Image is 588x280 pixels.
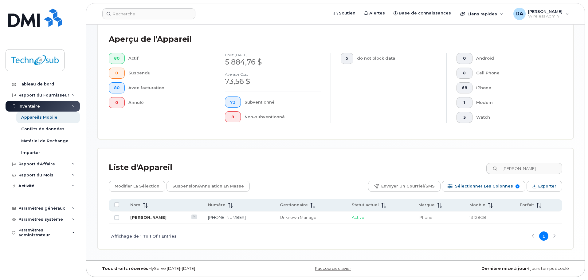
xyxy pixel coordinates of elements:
[128,68,205,79] div: Suspendu
[130,202,140,208] span: Nom
[528,14,563,19] span: Wireless Admin
[128,53,205,64] div: Actif
[456,8,508,20] div: Liens rapides
[109,181,165,192] button: Modifier la sélection
[469,202,485,208] span: Modèle
[462,100,467,105] span: 1
[167,181,250,192] button: Suspension/Annulation en masse
[352,202,379,208] span: Statut actuel
[225,53,321,57] h4: coût [DATE]
[486,163,562,174] input: Recherche dans la liste des appareils ...
[230,115,236,120] span: 8
[114,85,120,90] span: 80
[381,182,435,191] span: Envoyer un courriel/SMS
[341,53,353,64] button: 5
[515,184,519,188] span: 8
[225,97,241,108] button: 72
[97,266,256,271] div: MyServe [DATE]–[DATE]
[520,202,534,208] span: Forfait
[208,202,225,208] span: Numéro
[538,182,556,191] span: Exporter
[468,11,497,16] span: Liens rapides
[357,53,437,64] div: do not block data
[457,68,472,79] button: 8
[102,8,195,19] input: Recherche
[539,231,548,241] button: Page 1
[346,56,348,61] span: 5
[389,7,455,19] a: Base de connaissances
[360,7,389,19] a: Alertes
[230,100,236,105] span: 72
[114,100,120,105] span: 0
[172,182,244,191] span: Suspension/Annulation en masse
[114,56,120,61] span: 80
[462,85,467,90] span: 68
[111,231,177,241] span: Affichage de 1 To 1 Of 1 Entries
[462,71,467,76] span: 8
[352,215,364,220] span: Active
[462,115,467,120] span: 3
[462,56,467,61] span: 0
[339,10,355,16] span: Soutien
[457,97,472,108] button: 1
[245,97,321,108] div: Subventionné
[225,111,241,122] button: 8
[191,215,197,219] a: View Last Bill
[329,7,360,19] a: Soutien
[469,215,486,220] span: 13 128GB
[476,53,553,64] div: Android
[476,97,553,108] div: Modem
[128,82,205,93] div: Avec facturation
[225,76,321,87] div: 73,56 $
[528,9,563,14] span: [PERSON_NAME]
[109,82,125,93] button: 80
[130,215,167,220] a: [PERSON_NAME]
[476,68,553,79] div: Cell Phone
[418,202,435,208] span: Marque
[109,97,125,108] button: 0
[455,182,513,191] span: Sélectionner les colonnes
[109,31,192,47] div: Aperçu de l'Appareil
[369,10,385,16] span: Alertes
[457,82,472,93] button: 68
[109,53,125,64] button: 80
[102,266,148,271] strong: Tous droits réservés
[128,97,205,108] div: Annulé
[280,202,308,208] span: Gestionnaire
[280,215,341,220] div: Unknown Manager
[527,181,562,192] button: Exporter
[418,215,433,220] span: iPhone
[109,68,125,79] button: 0
[114,71,120,76] span: 0
[457,53,472,64] button: 0
[415,266,574,271] div: 4 jours temps écoulé
[115,182,159,191] span: Modifier la sélection
[368,181,441,192] button: Envoyer un courriel/SMS
[245,111,321,122] div: Non-subventionné
[481,266,527,271] strong: Dernière mise à jour
[509,8,573,20] div: Dave Arseneau
[457,112,472,123] button: 3
[208,215,246,220] a: [PHONE_NUMBER]
[476,112,553,123] div: Watch
[225,57,321,67] div: 5 884,76 $
[225,72,321,76] h4: Average cost
[476,82,553,93] div: iPhone
[399,10,451,16] span: Base de connaissances
[315,266,351,271] a: Raccourcis clavier
[515,10,523,18] span: DA
[442,181,525,192] button: Sélectionner les colonnes 8
[109,160,172,175] div: Liste d'Appareil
